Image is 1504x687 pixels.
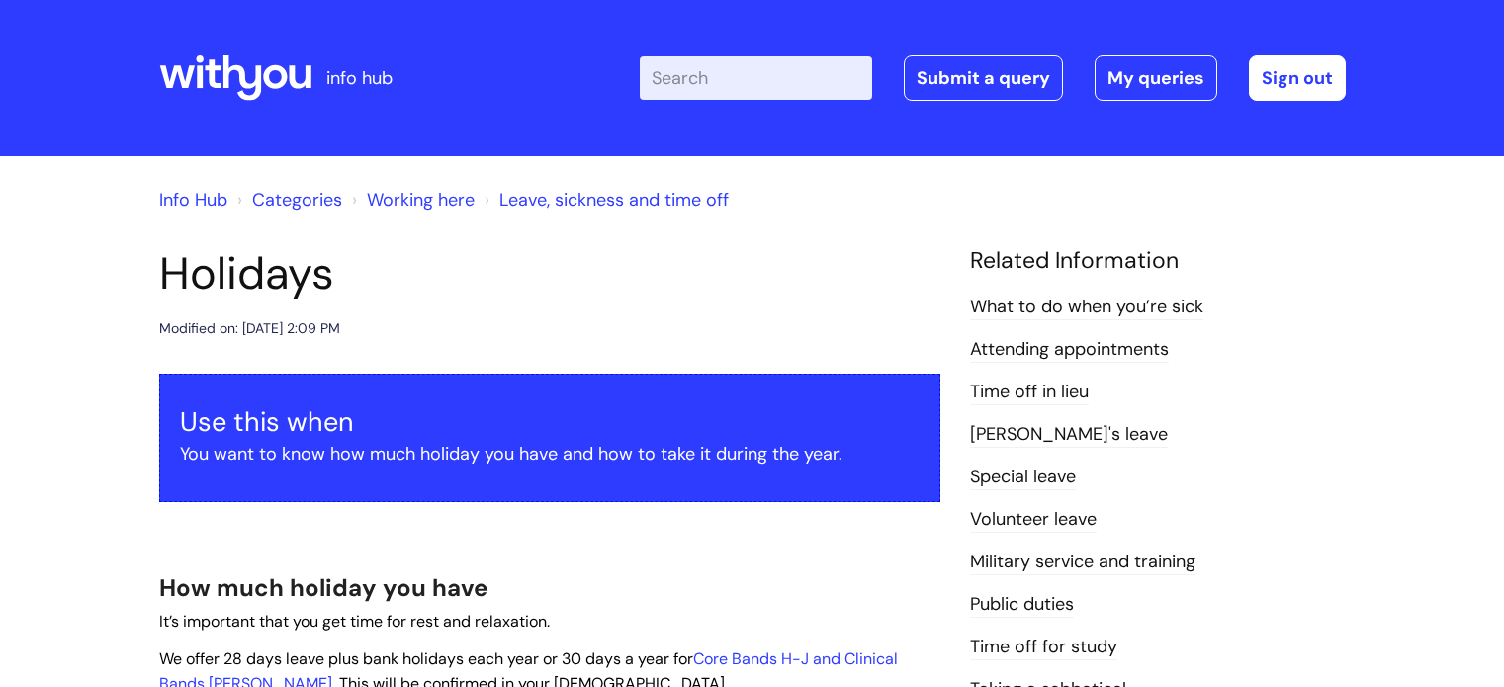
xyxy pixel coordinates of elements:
span: How much holiday you have [159,572,487,603]
div: Modified on: [DATE] 2:09 PM [159,316,340,341]
p: You want to know how much holiday you have and how to take it during the year. [180,438,920,470]
a: Sign out [1249,55,1346,101]
a: What to do when you’re sick [970,295,1203,320]
h3: Use this when [180,406,920,438]
a: Military service and training [970,550,1195,575]
h4: Related Information [970,247,1346,275]
div: | - [640,55,1346,101]
span: It’s important that you get time for rest and relaxation. [159,611,550,632]
li: Leave, sickness and time off [480,184,729,215]
a: Volunteer leave [970,507,1097,533]
p: info hub [326,62,393,94]
a: Leave, sickness and time off [499,188,729,212]
a: [PERSON_NAME]'s leave [970,422,1168,448]
input: Search [640,56,872,100]
a: Time off in lieu [970,380,1089,405]
a: Categories [252,188,342,212]
a: Submit a query [904,55,1063,101]
a: Special leave [970,465,1076,490]
h1: Holidays [159,247,940,301]
a: Info Hub [159,188,227,212]
a: My queries [1095,55,1217,101]
a: Working here [367,188,475,212]
a: Attending appointments [970,337,1169,363]
a: Time off for study [970,635,1117,660]
li: Solution home [232,184,342,215]
li: Working here [347,184,475,215]
a: Public duties [970,592,1074,618]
